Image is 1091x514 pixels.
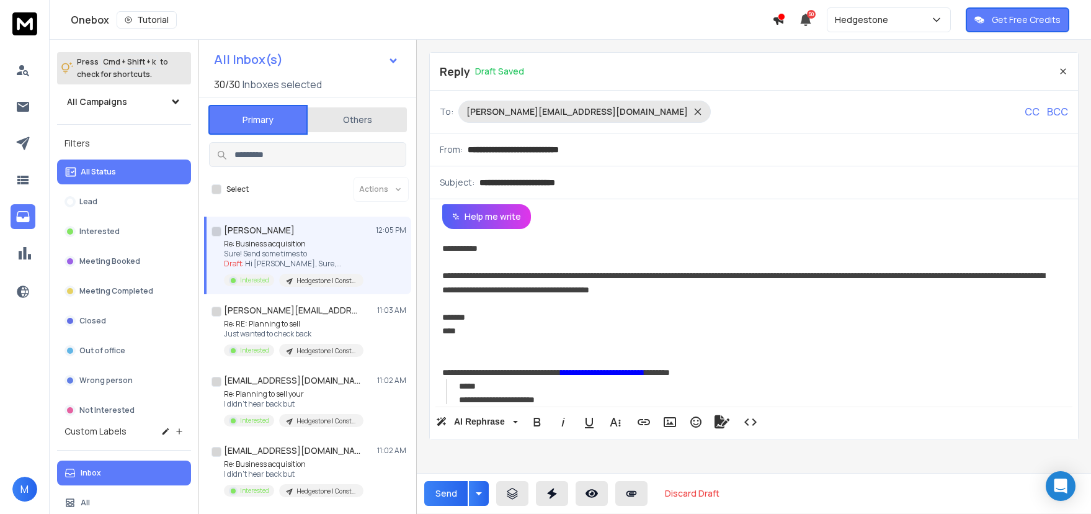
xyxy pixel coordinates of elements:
button: Lead [57,189,191,214]
p: Draft Saved [475,65,524,78]
button: Wrong person [57,368,191,393]
button: Meeting Booked [57,249,191,274]
p: I didn't hear back but [224,469,363,479]
button: Tutorial [117,11,177,29]
p: Meeting Booked [79,256,140,266]
div: Open Intercom Messenger [1046,471,1075,501]
p: Wrong person [79,376,133,385]
button: Emoticons [684,410,708,435]
h3: Inboxes selected [243,77,322,92]
p: Re: Planning to sell your [224,389,363,399]
span: 30 / 30 [214,77,240,92]
p: 11:03 AM [377,305,406,315]
p: Meeting Completed [79,286,153,296]
span: Cmd + Shift + k [101,55,158,69]
button: Inbox [57,461,191,485]
p: 11:02 AM [377,376,406,385]
p: All [81,498,90,508]
p: Interested [240,346,269,355]
p: 11:02 AM [377,446,406,456]
h3: Filters [57,135,191,152]
p: Subject: [440,176,474,189]
p: Inbox [81,468,101,478]
p: Lead [79,197,97,207]
p: Reply [440,63,470,80]
p: Interested [79,227,120,237]
button: Code View [739,410,762,435]
button: Interested [57,219,191,244]
button: Others [308,106,407,133]
button: Send [424,481,468,506]
button: Help me write [442,204,531,229]
button: Not Interested [57,398,191,423]
span: 50 [807,10,816,19]
span: Draft: [224,258,244,269]
button: Primary [208,105,308,135]
button: Closed [57,309,191,333]
p: Hedgestone | Construction [296,276,356,286]
button: Signature [710,410,734,435]
p: BCC [1047,104,1068,119]
p: Re: Business acquisition [224,239,363,249]
h1: [EMAIL_ADDRESS][DOMAIN_NAME] [224,374,360,387]
p: CC [1025,104,1040,119]
button: Discard Draft [655,481,729,506]
h1: [PERSON_NAME] [224,224,295,237]
p: [PERSON_NAME][EMAIL_ADDRESS][DOMAIN_NAME] [466,106,688,118]
span: AI Rephrase [452,417,507,427]
p: Interested [240,276,269,285]
button: M [12,477,37,502]
button: More Text [603,410,627,435]
h1: All Inbox(s) [214,53,283,66]
p: Hedgestone | Construction [296,487,356,496]
span: Hi [PERSON_NAME], Sure, ... [245,258,342,269]
p: Press to check for shortcuts. [77,56,168,81]
p: Just wanted to check back [224,329,363,339]
p: Interested [240,416,269,425]
p: Out of office [79,346,125,356]
button: All Inbox(s) [204,47,409,72]
p: Hedgestone | Construction [296,417,356,426]
p: All Status [81,167,116,177]
p: From: [440,143,463,156]
button: Out of office [57,338,191,363]
p: I didn't hear back but [224,399,363,409]
p: Re: Business acquisition [224,459,363,469]
button: Insert Link (⌘K) [632,410,656,435]
h1: All Campaigns [67,96,127,108]
p: Get Free Credits [992,14,1061,26]
p: Sure! Send some times to [224,249,363,259]
button: Underline (⌘U) [577,410,601,435]
button: Meeting Completed [57,279,191,304]
p: Interested [240,486,269,495]
p: 12:05 PM [376,225,406,235]
p: Closed [79,316,106,326]
p: Not Interested [79,405,135,415]
p: Hedgestone | Construction [296,346,356,356]
button: All Status [57,160,191,184]
p: To: [440,106,453,118]
p: Hedgestone [835,14,893,26]
div: Onebox [71,11,772,29]
p: Re: RE: Planning to sell [224,319,363,329]
button: Get Free Credits [966,7,1069,32]
h3: Custom Labels [65,425,127,438]
button: Insert Image (⌘P) [658,410,682,435]
h1: [PERSON_NAME][EMAIL_ADDRESS][DOMAIN_NAME] [224,304,360,317]
button: Italic (⌘I) [551,410,575,435]
label: Select [226,184,249,194]
button: AI Rephrase [434,410,520,435]
button: All Campaigns [57,89,191,114]
h1: [EMAIL_ADDRESS][DOMAIN_NAME] [224,444,360,457]
button: Bold (⌘B) [525,410,549,435]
